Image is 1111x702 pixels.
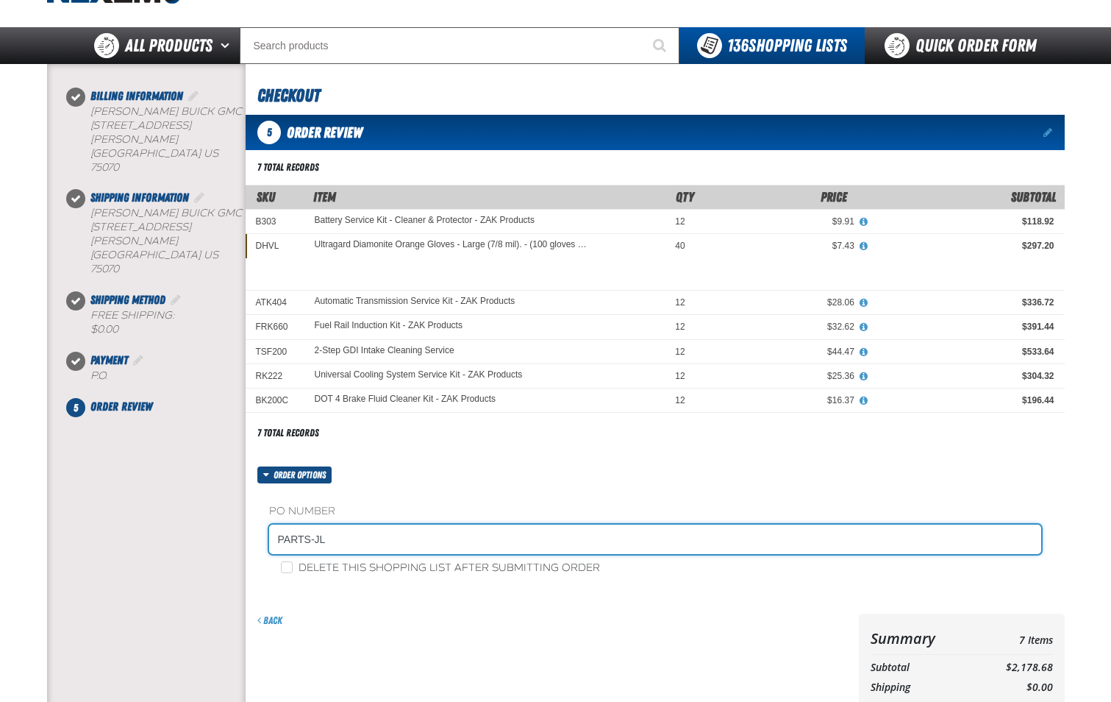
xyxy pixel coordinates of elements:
span: Order Review [287,124,362,141]
div: $336.72 [875,297,1054,308]
span: 12 [675,216,685,227]
span: 12 [675,297,685,308]
button: View All Prices for Universal Cooling System Service Kit - ZAK Products [854,370,874,383]
a: Edit items [1043,127,1054,138]
a: Edit Payment [131,353,146,367]
div: $32.62 [706,321,854,333]
div: $9.91 [706,216,854,227]
td: TSF200 [246,339,304,364]
li: Order Review. Step 5 of 5. Not Completed [76,398,246,416]
input: Delete this shopping list after submitting order [281,561,293,573]
li: Shipping Method. Step 3 of 5. Completed [76,291,246,352]
nav: Checkout steps. Current step is Order Review. Step 5 of 5 [65,88,246,416]
button: View All Prices for 2-Step GDI Intake Cleaning Service [854,346,874,359]
button: View All Prices for Automatic Transmission Service Kit - ZAK Products [854,297,874,310]
span: [PERSON_NAME] [90,133,178,146]
span: Shipping Information [90,191,189,205]
td: $0.00 [965,678,1052,698]
span: [PERSON_NAME] Buick GMC [90,105,242,118]
a: DOT 4 Brake Fluid Cleaner Kit - ZAK Products [315,394,496,405]
span: Shopping Lists [727,35,847,56]
li: Billing Information. Step 1 of 5. Completed [76,88,246,189]
li: Payment. Step 4 of 5. Completed [76,352,246,398]
div: $16.37 [706,394,854,406]
span: US [204,147,218,160]
a: Fuel Rail Induction Kit - ZAK Products [315,321,462,331]
div: $391.44 [875,321,1054,333]
div: $7.43 [706,240,854,252]
span: [STREET_ADDRESS] [90,221,191,233]
span: Qty [676,189,694,205]
span: Order options [274,467,332,483]
span: 5 [66,398,85,417]
th: Summary [871,625,966,651]
a: Edit Shipping Information [192,191,207,205]
td: 7 Items [965,625,1052,651]
button: View All Prices for Ultragard Diamonite Orange Gloves - Large (7/8 mil). - (100 gloves per box MI... [854,240,874,253]
strong: $0.00 [90,323,118,336]
td: $2,178.68 [965,658,1052,678]
span: Payment [90,353,128,367]
th: Subtotal [871,658,966,678]
button: View All Prices for DOT 4 Brake Fluid Cleaner Kit - ZAK Products [854,394,874,408]
span: 12 [675,347,685,357]
span: 12 [675,371,685,381]
span: 40 [675,241,685,251]
span: Checkout [257,85,320,106]
div: 7 total records [257,426,319,440]
button: View All Prices for Fuel Rail Induction Kit - ZAK Products [854,321,874,334]
a: Universal Cooling System Service Kit - ZAK Products [315,370,523,380]
button: You have 136 Shopping Lists. Open to view details [679,27,865,64]
div: $304.32 [875,370,1054,382]
span: US [204,249,218,261]
span: Subtotal [1011,189,1056,205]
a: 2-Step GDI Intake Cleaning Service [315,346,454,356]
a: Ultragard Diamonite Orange Gloves - Large (7/8 mil). - (100 gloves per box MIN 10 box order) [315,240,588,250]
div: P.O. [90,369,246,383]
a: Edit Shipping Method [168,293,183,307]
div: $28.06 [706,297,854,308]
bdo: 75070 [90,161,119,174]
button: View All Prices for Battery Service Kit - Cleaner & Protector - ZAK Products [854,216,874,229]
label: Delete this shopping list after submitting order [281,561,600,575]
span: [PERSON_NAME] [90,235,178,247]
div: $25.36 [706,370,854,382]
span: Item [313,189,336,205]
span: [PERSON_NAME] Buick GMC [90,207,242,219]
span: Shipping Method [90,293,165,307]
div: Free Shipping: [90,309,246,337]
bdo: 75070 [90,263,119,275]
a: Automatic Transmission Service Kit - ZAK Products [315,297,515,307]
span: 12 [675,322,685,332]
span: 12 [675,395,685,405]
a: SKU [257,189,275,205]
span: [GEOGRAPHIC_DATA] [90,147,201,160]
span: Order Review [90,400,152,414]
button: Order options [257,467,332,483]
a: Back [257,614,282,626]
span: [STREET_ADDRESS] [90,119,191,132]
button: Start Searching [643,27,679,64]
a: Edit Billing Information [186,89,201,103]
input: Search [240,27,679,64]
label: PO Number [269,505,1041,519]
strong: 136 [727,35,749,56]
td: FRK660 [246,315,304,339]
span: [GEOGRAPHIC_DATA] [90,249,201,261]
th: Shipping [871,678,966,698]
li: Shipping Information. Step 2 of 5. Completed [76,189,246,291]
td: BK200C [246,388,304,412]
div: $297.20 [875,240,1054,252]
td: ATK404 [246,291,304,315]
div: $533.64 [875,346,1054,358]
span: Price [821,189,847,205]
span: All Products [125,32,212,59]
div: $196.44 [875,394,1054,406]
div: 7 total records [257,160,319,174]
a: Battery Service Kit - Cleaner & Protector - ZAK Products [315,216,535,226]
span: Billing Information [90,89,183,103]
div: $118.92 [875,216,1054,227]
span: 5 [257,121,281,144]
div: $44.47 [706,346,854,358]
